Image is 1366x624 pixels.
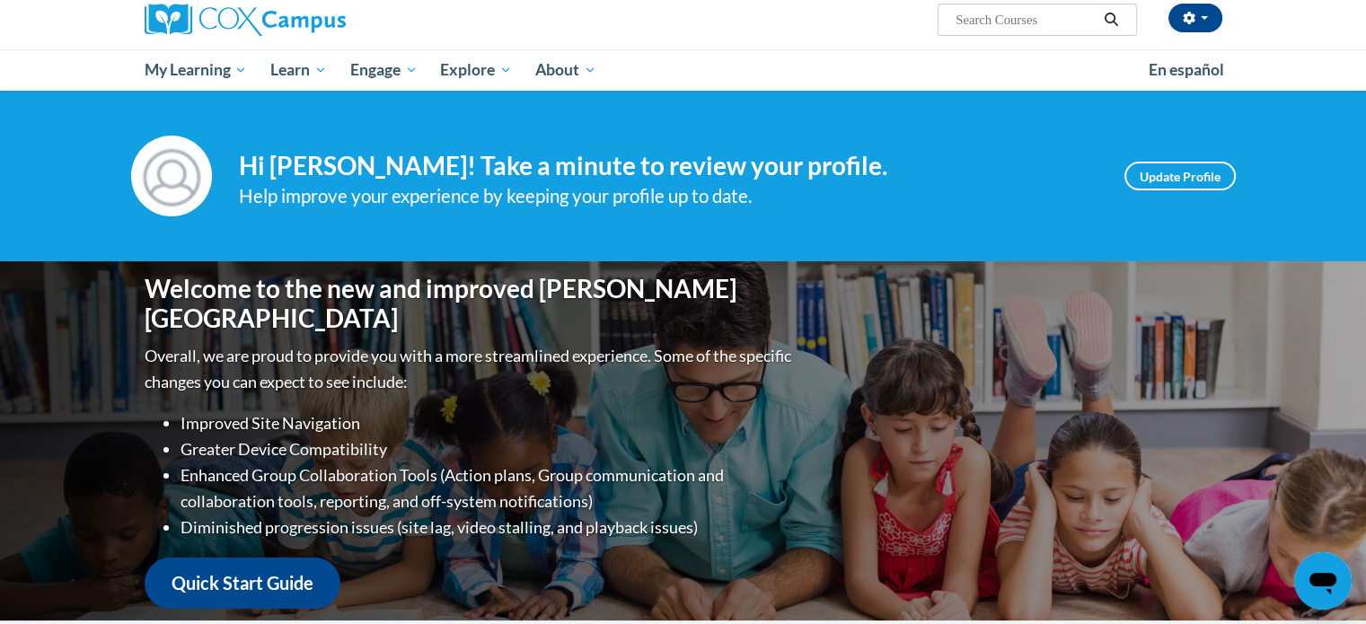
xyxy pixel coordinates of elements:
iframe: Button to launch messaging window [1294,552,1352,610]
a: Update Profile [1124,162,1236,190]
li: Greater Device Compatibility [181,436,796,462]
span: Learn [270,59,327,81]
span: About [535,59,596,81]
a: Learn [259,49,339,91]
li: Diminished progression issues (site lag, video stalling, and playback issues) [181,514,796,541]
a: Cox Campus [145,4,486,36]
p: Overall, we are proud to provide you with a more streamlined experience. Some of the specific cha... [145,343,796,395]
div: Main menu [118,49,1249,91]
span: My Learning [144,59,247,81]
li: Enhanced Group Collaboration Tools (Action plans, Group communication and collaboration tools, re... [181,462,796,514]
button: Account Settings [1168,4,1222,32]
a: En español [1137,51,1236,89]
a: Engage [339,49,429,91]
a: Explore [428,49,524,91]
input: Search Courses [954,9,1097,31]
div: Help improve your experience by keeping your profile up to date. [239,181,1097,211]
span: Explore [440,59,512,81]
img: Cox Campus [145,4,346,36]
li: Improved Site Navigation [181,410,796,436]
a: My Learning [133,49,260,91]
span: En español [1149,60,1224,79]
span: Engage [350,59,418,81]
h1: Welcome to the new and improved [PERSON_NAME][GEOGRAPHIC_DATA] [145,274,796,334]
img: Profile Image [131,136,212,216]
a: About [524,49,608,91]
button: Search [1097,9,1124,31]
a: Quick Start Guide [145,558,340,609]
h4: Hi [PERSON_NAME]! Take a minute to review your profile. [239,151,1097,181]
